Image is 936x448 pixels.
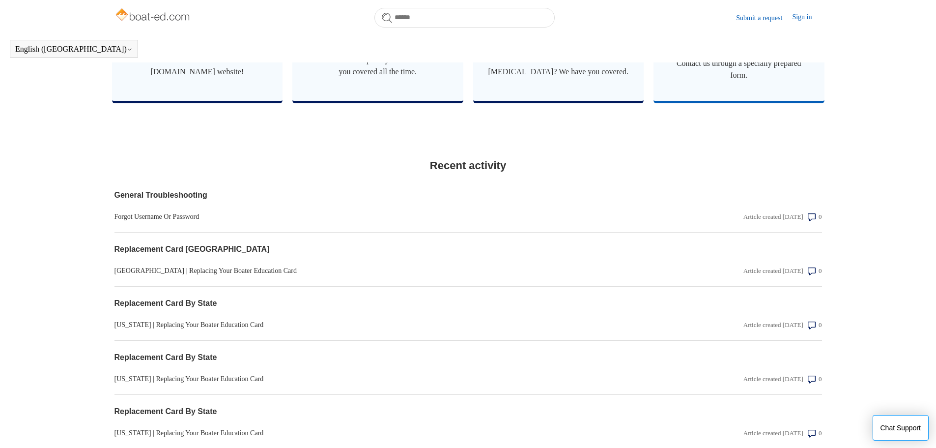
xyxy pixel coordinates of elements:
div: Article created [DATE] [743,428,803,438]
div: Article created [DATE] [743,374,803,384]
a: Forgot Username Or Password [114,211,610,222]
img: Boat-Ed Help Center home page [114,6,193,26]
span: Contact us through a specially prepared form. [668,58,810,81]
a: [US_STATE] | Replacing Your Boater Education Card [114,374,610,384]
a: Replacement Card By State [114,298,610,309]
a: [US_STATE] | Replacing Your Boater Education Card [114,428,610,438]
a: Replacement Card [GEOGRAPHIC_DATA] [114,243,610,255]
div: Article created [DATE] [743,212,803,222]
a: [GEOGRAPHIC_DATA] | Replacing Your Boater Education Card [114,266,610,276]
a: General Troubleshooting [114,189,610,201]
a: Submit a request [736,13,792,23]
span: Not sure how to replace your card? We have you covered all the time. [307,54,449,78]
a: Replacement Card By State [114,352,610,363]
button: English ([GEOGRAPHIC_DATA]) [15,45,133,54]
span: Want to learn more about [MEDICAL_DATA]? We have you covered. [488,54,629,78]
a: [US_STATE] | Replacing Your Boater Education Card [114,320,610,330]
a: Replacement Card By State [114,406,610,418]
div: Article created [DATE] [743,320,803,330]
input: Search [374,8,555,28]
div: Article created [DATE] [743,266,803,276]
span: Click here to be redirected to our [DOMAIN_NAME] website! [127,54,268,78]
a: Sign in [792,12,822,24]
button: Chat Support [873,415,929,441]
h2: Recent activity [114,157,822,174]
